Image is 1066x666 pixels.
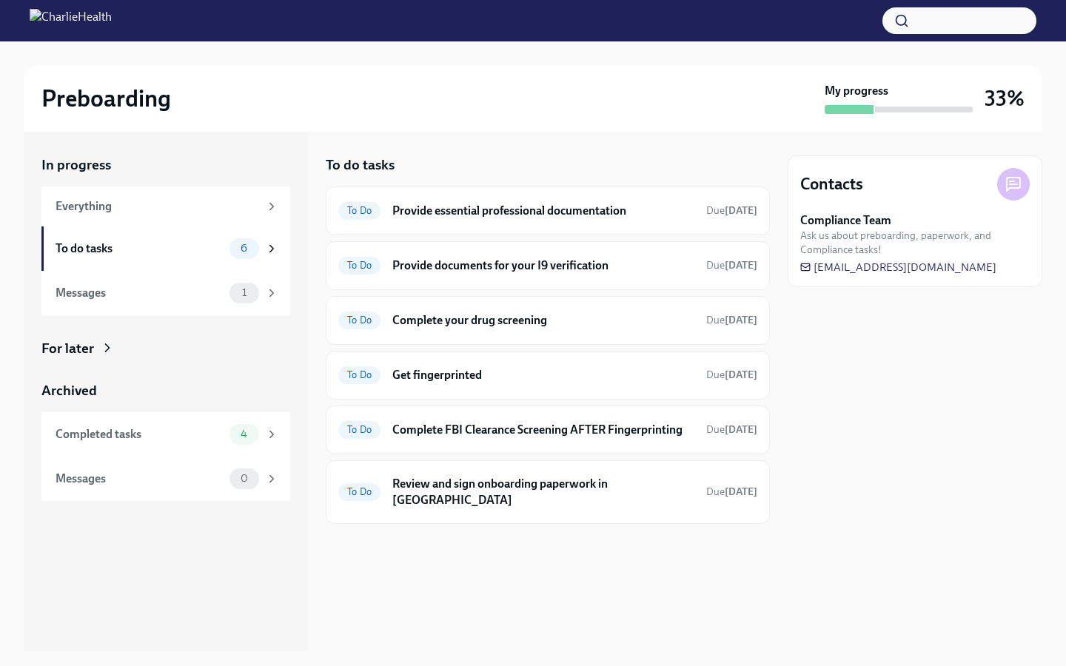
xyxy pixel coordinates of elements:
[392,203,694,219] h6: Provide essential professional documentation
[392,312,694,329] h6: Complete your drug screening
[725,259,757,272] strong: [DATE]
[800,229,1030,257] span: Ask us about preboarding, paperwork, and Compliance tasks!
[392,258,694,274] h6: Provide documents for your I9 verification
[338,369,381,380] span: To Do
[56,471,224,487] div: Messages
[392,476,694,508] h6: Review and sign onboarding paperwork in [GEOGRAPHIC_DATA]
[30,9,112,33] img: CharlieHealth
[706,369,757,381] span: Due
[338,363,757,387] a: To DoGet fingerprintedDue[DATE]
[56,285,224,301] div: Messages
[392,422,694,438] h6: Complete FBI Clearance Screening AFTER Fingerprinting
[338,473,757,511] a: To DoReview and sign onboarding paperwork in [GEOGRAPHIC_DATA]Due[DATE]
[706,314,757,326] span: Due
[392,367,694,383] h6: Get fingerprinted
[41,84,171,113] h2: Preboarding
[41,381,290,400] a: Archived
[232,243,256,254] span: 6
[338,314,381,326] span: To Do
[706,485,757,499] span: September 25th, 2025 08:00
[725,485,757,498] strong: [DATE]
[41,226,290,271] a: To do tasks6
[800,173,863,195] h4: Contacts
[338,309,757,332] a: To DoComplete your drug screeningDue[DATE]
[41,412,290,457] a: Completed tasks4
[706,204,757,217] span: Due
[706,368,757,382] span: September 22nd, 2025 08:00
[825,83,888,99] strong: My progress
[41,271,290,315] a: Messages1
[56,198,259,215] div: Everything
[706,313,757,327] span: September 22nd, 2025 08:00
[232,473,257,484] span: 0
[706,485,757,498] span: Due
[232,428,256,440] span: 4
[56,240,224,257] div: To do tasks
[338,260,381,271] span: To Do
[41,186,290,226] a: Everything
[338,205,381,216] span: To Do
[338,199,757,223] a: To DoProvide essential professional documentationDue[DATE]
[338,424,381,435] span: To Do
[338,254,757,277] a: To DoProvide documents for your I9 verificationDue[DATE]
[725,204,757,217] strong: [DATE]
[725,369,757,381] strong: [DATE]
[706,259,757,272] span: Due
[985,85,1025,112] h3: 33%
[41,339,94,358] div: For later
[706,423,757,437] span: September 25th, 2025 08:00
[41,457,290,501] a: Messages0
[338,486,381,497] span: To Do
[326,155,395,175] h5: To do tasks
[338,418,757,442] a: To DoComplete FBI Clearance Screening AFTER FingerprintingDue[DATE]
[41,339,290,358] a: For later
[706,203,757,218] span: September 21st, 2025 08:00
[56,426,224,443] div: Completed tasks
[800,260,996,275] a: [EMAIL_ADDRESS][DOMAIN_NAME]
[41,155,290,175] a: In progress
[233,287,255,298] span: 1
[800,212,891,229] strong: Compliance Team
[706,423,757,436] span: Due
[706,258,757,272] span: September 22nd, 2025 08:00
[725,314,757,326] strong: [DATE]
[725,423,757,436] strong: [DATE]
